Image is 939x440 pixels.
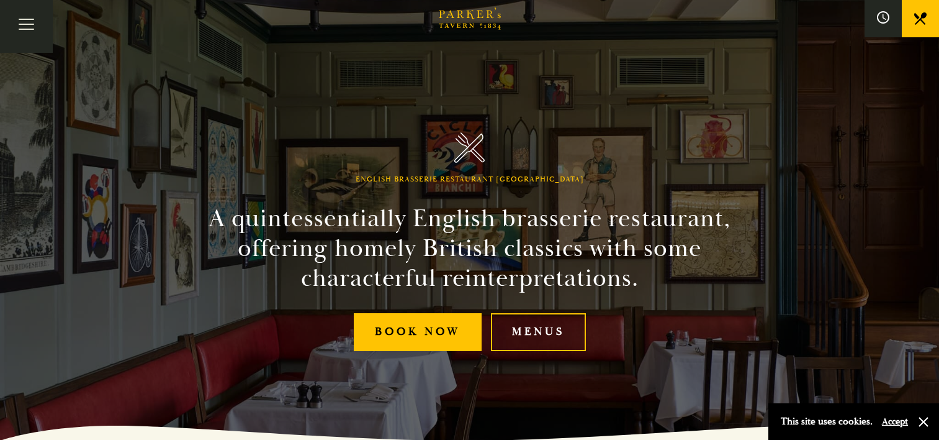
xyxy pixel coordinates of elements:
h2: A quintessentially English brasserie restaurant, offering homely British classics with some chara... [187,204,753,293]
img: Parker's Tavern Brasserie Cambridge [454,132,485,163]
button: Accept [882,416,908,428]
button: Close and accept [917,416,930,428]
a: Menus [491,313,586,351]
p: This site uses cookies. [781,413,873,431]
h1: English Brasserie Restaurant [GEOGRAPHIC_DATA] [356,175,584,184]
a: Book Now [354,313,482,351]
